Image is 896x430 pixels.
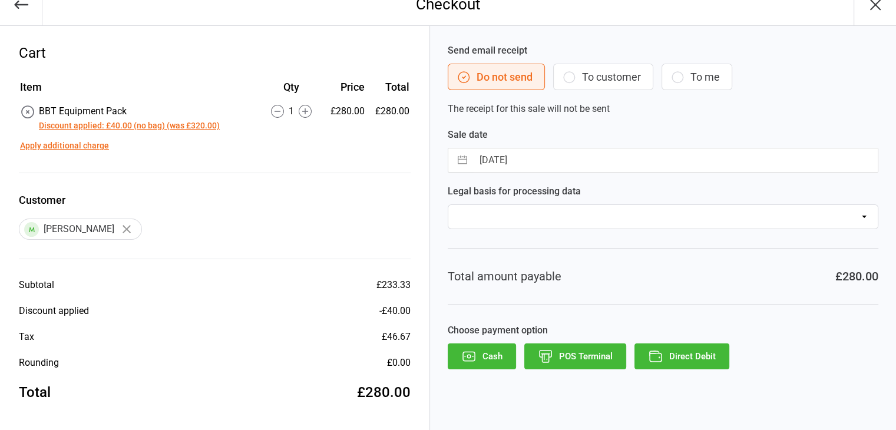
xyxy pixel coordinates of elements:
button: POS Terminal [524,343,626,369]
div: The receipt for this sale will not be sent [448,44,878,116]
div: Total [19,382,51,403]
div: [PERSON_NAME] [19,219,142,240]
div: Total amount payable [448,267,561,285]
th: Item [20,79,259,103]
button: To me [662,64,732,90]
div: - £40.00 [379,304,411,318]
div: 1 [260,104,323,118]
button: Discount applied: £40.00 (no bag) (was £320.00) [39,120,220,132]
label: Customer [19,192,411,208]
td: £280.00 [369,104,409,133]
label: Sale date [448,128,878,142]
div: £280.00 [324,104,365,118]
div: Subtotal [19,278,54,292]
div: Cart [19,42,411,64]
div: £280.00 [835,267,878,285]
div: Price [324,79,365,95]
div: Discount applied [19,304,89,318]
label: Send email receipt [448,44,878,58]
label: Legal basis for processing data [448,184,878,199]
div: £280.00 [357,382,411,403]
div: £0.00 [387,356,411,370]
button: To customer [553,64,653,90]
label: Choose payment option [448,323,878,338]
button: Cash [448,343,516,369]
div: £233.33 [376,278,411,292]
th: Total [369,79,409,103]
th: Qty [260,79,323,103]
span: BBT Equipment Pack [39,105,127,117]
button: Direct Debit [634,343,729,369]
div: Rounding [19,356,59,370]
div: £46.67 [382,330,411,344]
button: Apply additional charge [20,140,109,152]
button: Do not send [448,64,545,90]
div: Tax [19,330,34,344]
